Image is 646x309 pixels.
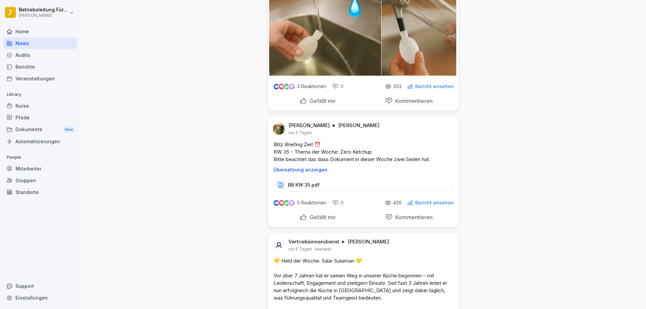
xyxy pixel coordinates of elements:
[3,175,77,186] a: Gruppen
[274,167,453,172] p: Übersetzung anzeigen
[415,200,454,205] p: Bericht ansehen
[3,280,77,292] div: Support
[297,84,326,89] p: 3 Reaktionen
[288,246,312,252] p: vor 5 Tagen
[3,163,77,175] a: Mitarbeiter
[19,13,68,18] p: [PERSON_NAME]
[289,200,294,206] img: inspiring
[288,130,312,136] p: vor 5 Tagen
[393,200,402,205] p: 426
[289,83,294,89] img: inspiring
[279,200,284,205] img: love
[3,26,77,37] a: Home
[338,122,380,129] p: [PERSON_NAME]
[415,84,454,89] p: Bericht ansehen
[307,98,336,104] p: Gefällt mir
[3,49,77,61] a: Audits
[3,61,77,73] a: Berichte
[307,214,336,221] p: Gefällt mir
[274,141,453,163] p: Blitz Briefing Zeit ⏰ KW 35 - Thema der Woche: Zero Ketchup Bitte beachtet das dass Dokument in d...
[288,238,339,245] p: Vertriebsinnendienst
[288,182,320,188] p: BB KW 35.pdf
[274,184,453,190] a: BB KW 35.pdf
[19,7,68,13] p: Betriebsleitung Fürth
[63,126,75,133] div: New
[3,73,77,84] a: Veranstaltungen
[315,246,331,252] p: Bearbeitet
[3,123,77,136] a: DokumenteNew
[284,84,289,89] img: celebrate
[332,83,344,90] div: 0
[393,84,402,89] p: 203
[3,186,77,198] a: Standorte
[3,112,77,123] a: Pfade
[332,199,344,206] div: 0
[288,122,330,129] p: [PERSON_NAME]
[3,136,77,147] a: Automatisierungen
[393,98,433,104] p: Kommentieren
[3,37,77,49] a: News
[393,214,433,221] p: Kommentieren
[3,123,77,136] div: Dokumente
[3,100,77,112] a: Kurse
[3,89,77,100] p: Library
[284,200,289,206] img: celebrate
[274,84,279,89] img: like
[3,292,77,304] a: Einstellungen
[297,200,326,205] p: 5 Reaktionen
[279,84,284,89] img: love
[273,123,285,135] img: ahtvx1qdgs31qf7oeejj87mb.png
[3,152,77,163] p: People
[348,238,389,245] p: [PERSON_NAME]
[274,200,279,205] img: like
